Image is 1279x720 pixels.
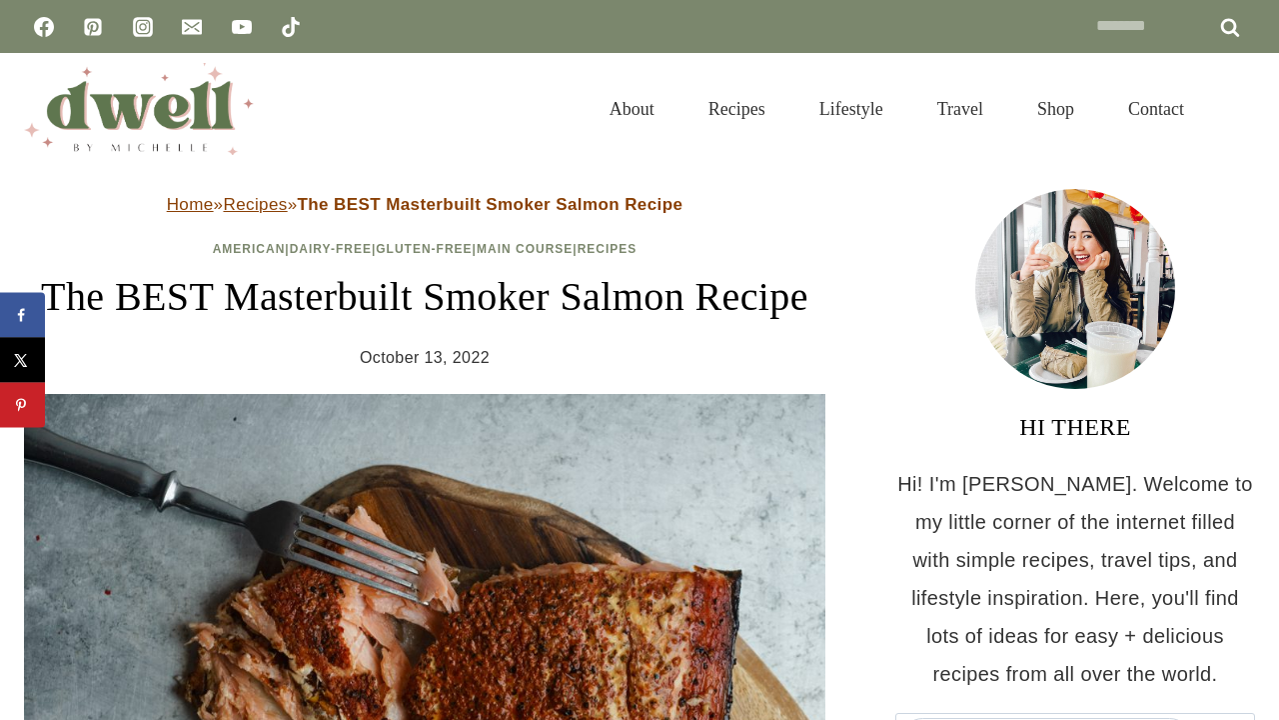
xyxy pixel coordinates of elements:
a: About [583,74,681,144]
span: | | | | [213,242,638,256]
h1: The BEST Masterbuilt Smoker Salmon Recipe [24,267,825,327]
a: Travel [910,74,1010,144]
a: Recipes [223,195,287,214]
p: Hi! I'm [PERSON_NAME]. Welcome to my little corner of the internet filled with simple recipes, tr... [895,465,1255,693]
img: DWELL by michelle [24,63,254,155]
a: Main Course [477,242,573,256]
button: View Search Form [1221,92,1255,126]
span: » » [167,195,683,214]
a: Lifestyle [792,74,910,144]
a: American [213,242,286,256]
a: Recipes [681,74,792,144]
a: Shop [1010,74,1101,144]
a: Dairy-Free [290,242,372,256]
a: Gluten-Free [376,242,472,256]
a: Instagram [123,7,163,47]
a: Facebook [24,7,64,47]
a: Pinterest [73,7,113,47]
a: TikTok [271,7,311,47]
nav: Primary Navigation [583,74,1211,144]
a: YouTube [222,7,262,47]
a: Contact [1101,74,1211,144]
a: Home [167,195,214,214]
a: Recipes [578,242,638,256]
a: Email [172,7,212,47]
strong: The BEST Masterbuilt Smoker Salmon Recipe [298,195,683,214]
h3: HI THERE [895,409,1255,445]
time: October 13, 2022 [360,343,490,373]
